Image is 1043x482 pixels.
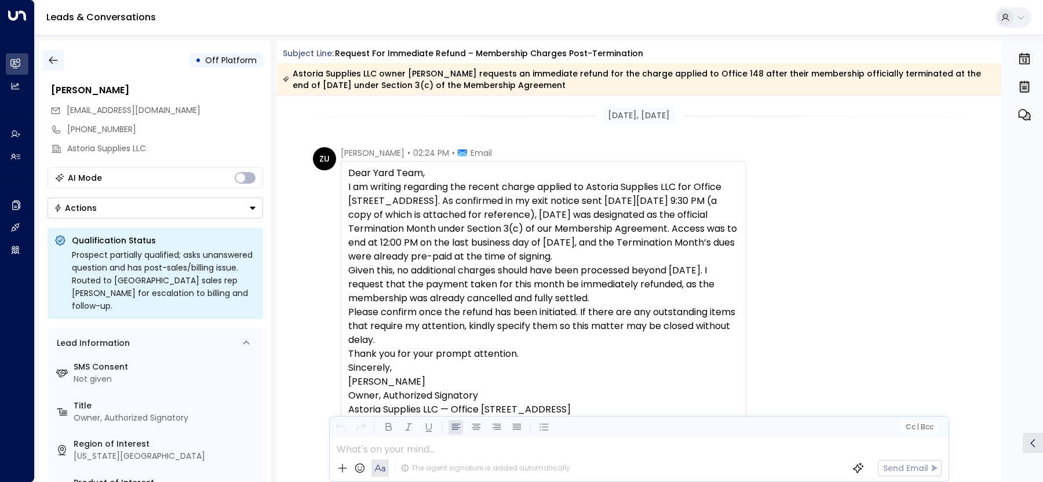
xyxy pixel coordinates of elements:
[348,305,739,347] p: Please confirm once the refund has been initiated. If there are any outstanding items that requir...
[353,420,368,434] button: Redo
[348,166,739,180] p: Dear Yard Team,
[348,347,739,361] p: Thank you for your prompt attention.
[195,50,201,71] div: •
[335,48,643,60] div: Request for Immediate Refund – Membership Charges Post-Termination
[917,423,919,431] span: |
[401,463,570,473] div: The agent signature is added automatically
[603,107,674,124] div: [DATE], [DATE]
[53,337,130,349] div: Lead Information
[283,48,334,59] span: Subject Line:
[283,68,995,91] div: Astoria Supplies LLC owner [PERSON_NAME] requests an immediate refund for the charge applied to O...
[72,235,256,246] p: Qualification Status
[471,147,492,159] span: Email
[452,147,455,159] span: •
[74,438,258,450] label: Region of Interest
[67,104,200,116] span: drzackurben@gmail.com
[413,147,449,159] span: 02:24 PM
[48,198,263,218] div: Button group with a nested menu
[74,373,258,385] div: Not given
[74,450,258,462] div: [US_STATE][GEOGRAPHIC_DATA]
[348,361,739,430] p: Sincerely, [PERSON_NAME] Owner, Authorized Signatory Astoria Supplies LLC — Office [STREET_ADDRES...
[348,180,739,264] p: I am writing regarding the recent charge applied to Astoria Supplies LLC for Office [STREET_ADDRE...
[313,147,336,170] div: ZU
[67,104,200,116] span: [EMAIL_ADDRESS][DOMAIN_NAME]
[341,147,404,159] span: [PERSON_NAME]
[72,249,256,312] div: Prospect partially qualified; asks unanswered question and has post-sales/billing issue. Routed t...
[74,412,258,424] div: Owner, Authorized Signatory
[68,172,102,184] div: AI Mode
[905,423,933,431] span: Cc Bcc
[348,264,739,305] p: Given this, no additional charges should have been processed beyond [DATE]. I request that the pa...
[54,203,97,213] div: Actions
[46,10,156,24] a: Leads & Conversations
[74,361,258,373] label: SMS Consent
[67,123,263,136] div: [PHONE_NUMBER]
[51,83,263,97] div: [PERSON_NAME]
[205,54,257,66] span: Off Platform
[74,400,258,412] label: Title
[333,420,348,434] button: Undo
[900,422,938,433] button: Cc|Bcc
[67,143,263,155] div: Astoria Supplies LLC
[48,198,263,218] button: Actions
[407,147,410,159] span: •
